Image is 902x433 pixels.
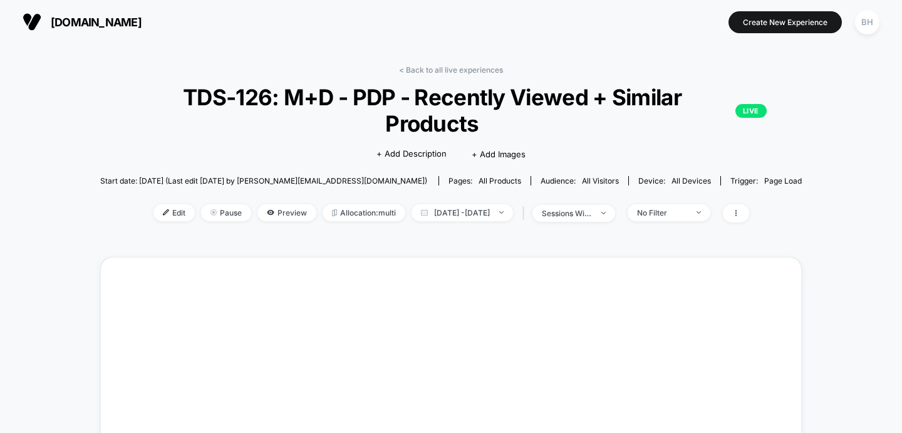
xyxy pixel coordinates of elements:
[23,13,41,31] img: Visually logo
[19,12,145,32] button: [DOMAIN_NAME]
[730,176,802,185] div: Trigger:
[332,209,337,216] img: rebalance
[637,208,687,217] div: No Filter
[448,176,521,185] div: Pages:
[671,176,711,185] span: all devices
[764,176,802,185] span: Page Load
[855,10,879,34] div: BH
[697,211,701,214] img: end
[628,176,720,185] span: Device:
[851,9,883,35] button: BH
[421,209,428,216] img: calendar
[201,204,251,221] span: Pause
[479,176,521,185] span: all products
[100,176,427,185] span: Start date: [DATE] (Last edit [DATE] by [PERSON_NAME][EMAIL_ADDRESS][DOMAIN_NAME])
[412,204,513,221] span: [DATE] - [DATE]
[153,204,195,221] span: Edit
[135,84,767,137] span: TDS-126: M+D - PDP - Recently Viewed + Similar Products
[519,204,532,222] span: |
[210,209,217,216] img: end
[51,16,142,29] span: [DOMAIN_NAME]
[257,204,316,221] span: Preview
[601,212,606,214] img: end
[542,209,592,218] div: sessions with impression
[399,65,503,75] a: < Back to all live experiences
[735,104,767,118] p: LIVE
[541,176,619,185] div: Audience:
[499,211,504,214] img: end
[472,149,526,159] span: + Add Images
[582,176,619,185] span: All Visitors
[323,204,405,221] span: Allocation: multi
[163,209,169,216] img: edit
[376,148,447,160] span: + Add Description
[728,11,842,33] button: Create New Experience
